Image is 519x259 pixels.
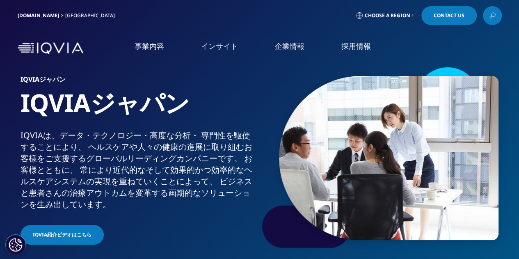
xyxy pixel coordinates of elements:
a: 採用情報 [341,41,371,51]
h6: IQVIAジャパン [21,76,256,87]
a: IQVIA紹介ビデオはこちら [21,225,104,245]
span: Choose a Region [365,12,410,19]
img: 873_asian-businesspeople-meeting-in-office.jpg [279,76,498,240]
a: インサイト [201,41,238,51]
div: IQVIAは、​データ・​テクノロジー・​高度な​分析・​ 専門性を​駆使する​ことに​より、​ ヘルスケアや​人々の​健康の​進展に​取り組む​お客様を​ご支援​する​グローバル​リーディング... [21,130,256,210]
a: 企業情報 [275,41,304,51]
a: [DOMAIN_NAME] [18,12,59,19]
span: Contact Us [434,13,464,18]
span: IQVIA紹介ビデオはこちら [33,231,91,238]
button: Cookie 設定 [5,234,26,255]
a: 事業内容 [135,41,164,51]
h1: IQVIAジャパン [21,87,256,130]
div: [GEOGRAPHIC_DATA] [65,12,118,19]
a: Contact Us [421,6,477,25]
nav: Primary [87,29,502,68]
